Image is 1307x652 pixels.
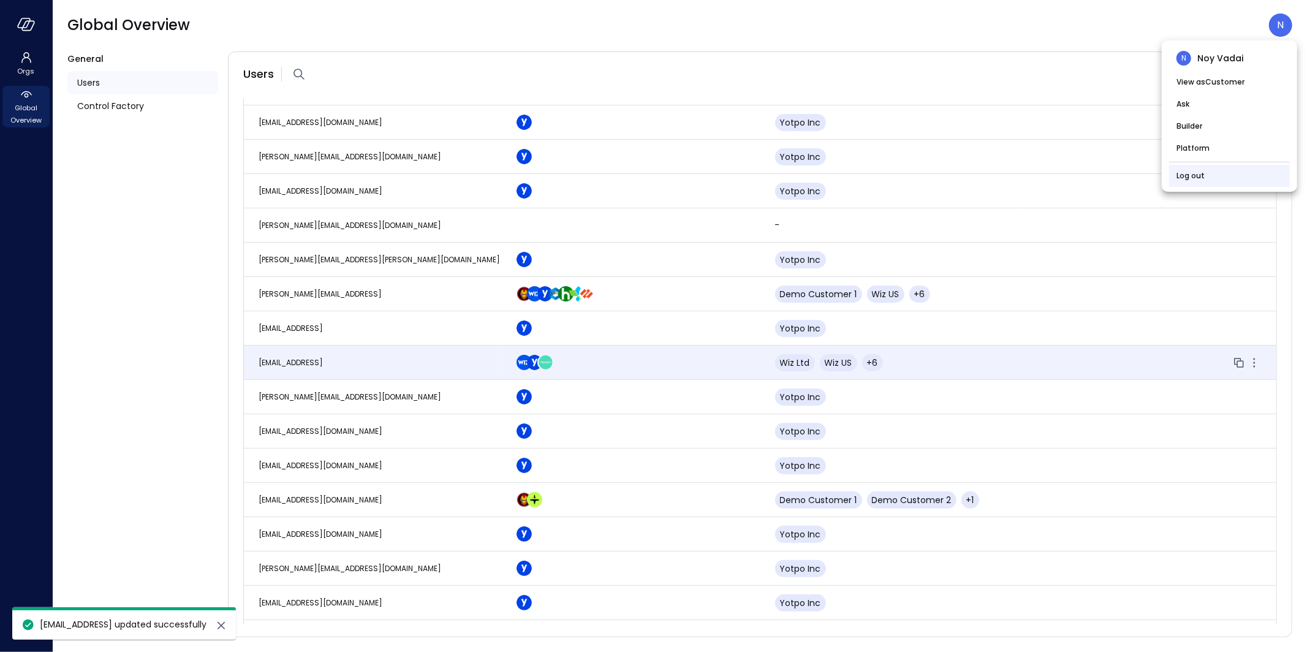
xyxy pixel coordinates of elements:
li: Platform [1169,137,1290,159]
li: View as Customer [1169,71,1290,93]
button: close [214,618,229,633]
li: Builder [1169,115,1290,137]
a: Log out [1176,170,1205,182]
li: Ask [1169,93,1290,115]
div: N [1176,51,1191,66]
span: Noy Vadai [1197,51,1243,65]
span: [EMAIL_ADDRESS] updated successfully [40,618,206,631]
